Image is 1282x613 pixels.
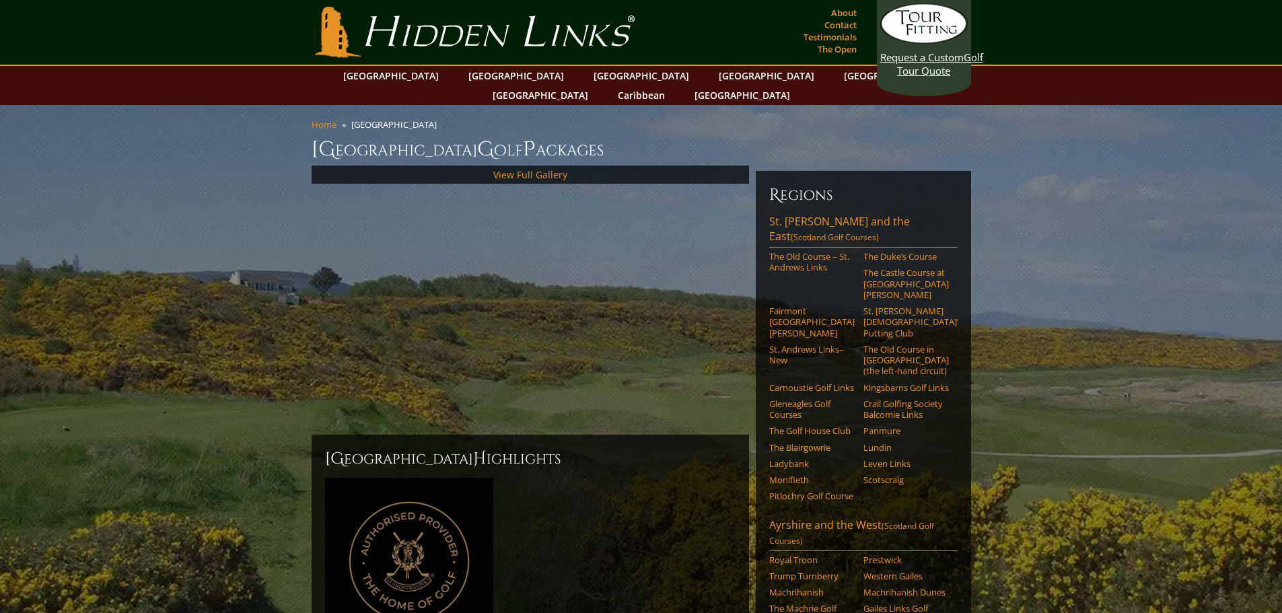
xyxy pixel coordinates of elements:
[821,15,860,34] a: Contact
[336,66,446,85] a: [GEOGRAPHIC_DATA]
[863,587,949,598] a: Machrihanish Dunes
[523,136,536,163] span: P
[863,251,949,262] a: The Duke’s Course
[880,3,968,77] a: Request a CustomGolf Tour Quote
[493,168,567,181] a: View Full Gallery
[863,554,949,565] a: Prestwick
[477,136,494,163] span: G
[611,85,672,105] a: Caribbean
[769,491,855,501] a: Pitlochry Golf Course
[828,3,860,22] a: About
[769,554,855,565] a: Royal Troon
[769,587,855,598] a: Machrihanish
[863,442,949,453] a: Lundin
[769,398,855,421] a: Gleneagles Golf Courses
[769,214,958,248] a: St. [PERSON_NAME] and the East(Scotland Golf Courses)
[863,267,949,300] a: The Castle Course at [GEOGRAPHIC_DATA][PERSON_NAME]
[688,85,797,105] a: [GEOGRAPHIC_DATA]
[769,305,855,338] a: Fairmont [GEOGRAPHIC_DATA][PERSON_NAME]
[800,28,860,46] a: Testimonials
[863,305,949,338] a: St. [PERSON_NAME] [DEMOGRAPHIC_DATA]’ Putting Club
[712,66,821,85] a: [GEOGRAPHIC_DATA]
[769,474,855,485] a: Monifieth
[863,382,949,393] a: Kingsbarns Golf Links
[880,50,964,64] span: Request a Custom
[863,398,949,421] a: Crail Golfing Society Balcomie Links
[312,136,971,163] h1: [GEOGRAPHIC_DATA] olf ackages
[587,66,696,85] a: [GEOGRAPHIC_DATA]
[769,382,855,393] a: Carnoustie Golf Links
[863,425,949,436] a: Panmure
[769,517,958,551] a: Ayrshire and the West(Scotland Golf Courses)
[769,184,958,206] h6: Regions
[769,571,855,581] a: Trump Turnberry
[863,458,949,469] a: Leven Links
[769,442,855,453] a: The Blairgowrie
[791,231,879,243] span: (Scotland Golf Courses)
[769,458,855,469] a: Ladybank
[863,571,949,581] a: Western Gailes
[312,118,336,131] a: Home
[473,448,487,470] span: H
[769,251,855,273] a: The Old Course – St. Andrews Links
[814,40,860,59] a: The Open
[769,425,855,436] a: The Golf House Club
[351,118,442,131] li: [GEOGRAPHIC_DATA]
[863,474,949,485] a: Scotscraig
[462,66,571,85] a: [GEOGRAPHIC_DATA]
[837,66,946,85] a: [GEOGRAPHIC_DATA]
[863,344,949,377] a: The Old Course in [GEOGRAPHIC_DATA] (the left-hand circuit)
[769,344,855,366] a: St. Andrews Links–New
[325,448,736,470] h2: [GEOGRAPHIC_DATA] ighlights
[486,85,595,105] a: [GEOGRAPHIC_DATA]
[769,520,934,546] span: (Scotland Golf Courses)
